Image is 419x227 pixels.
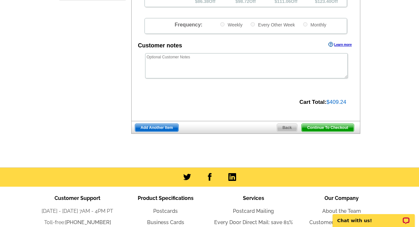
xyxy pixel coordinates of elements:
a: [PHONE_NUMBER] [65,219,111,225]
span: Services [243,195,264,201]
input: Weekly [220,22,224,26]
iframe: LiveChat chat widget [328,207,419,227]
span: Product Specifications [138,195,194,201]
a: Postcard Mailing [233,208,274,214]
input: Monthly [303,22,307,26]
span: Continue To Checkout [302,124,354,132]
a: Every Door Direct Mail: save 81% [214,219,293,225]
strong: Cart Total: [299,99,326,105]
input: Every Other Week [251,22,255,26]
label: Monthly [303,22,326,28]
span: Our Company [324,195,359,201]
span: $409.24 [326,99,346,105]
div: Customer notes [138,41,182,50]
a: Postcards [153,208,178,214]
span: Frequency: [175,22,202,27]
span: Back [277,124,297,132]
a: About the Team [322,208,361,214]
a: Add Another Item [135,123,179,132]
a: Customer Success Stories [309,219,374,225]
a: Back [277,123,298,132]
a: Business Cards [147,219,184,225]
li: [DATE] - [DATE] 7AM - 4PM PT [34,207,122,215]
label: Weekly [220,22,243,28]
span: Add Another Item [135,124,178,132]
label: Every Other Week [250,22,295,28]
a: Learn more [328,42,352,47]
span: Customer Support [55,195,100,201]
li: Toll-free: [34,219,122,226]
